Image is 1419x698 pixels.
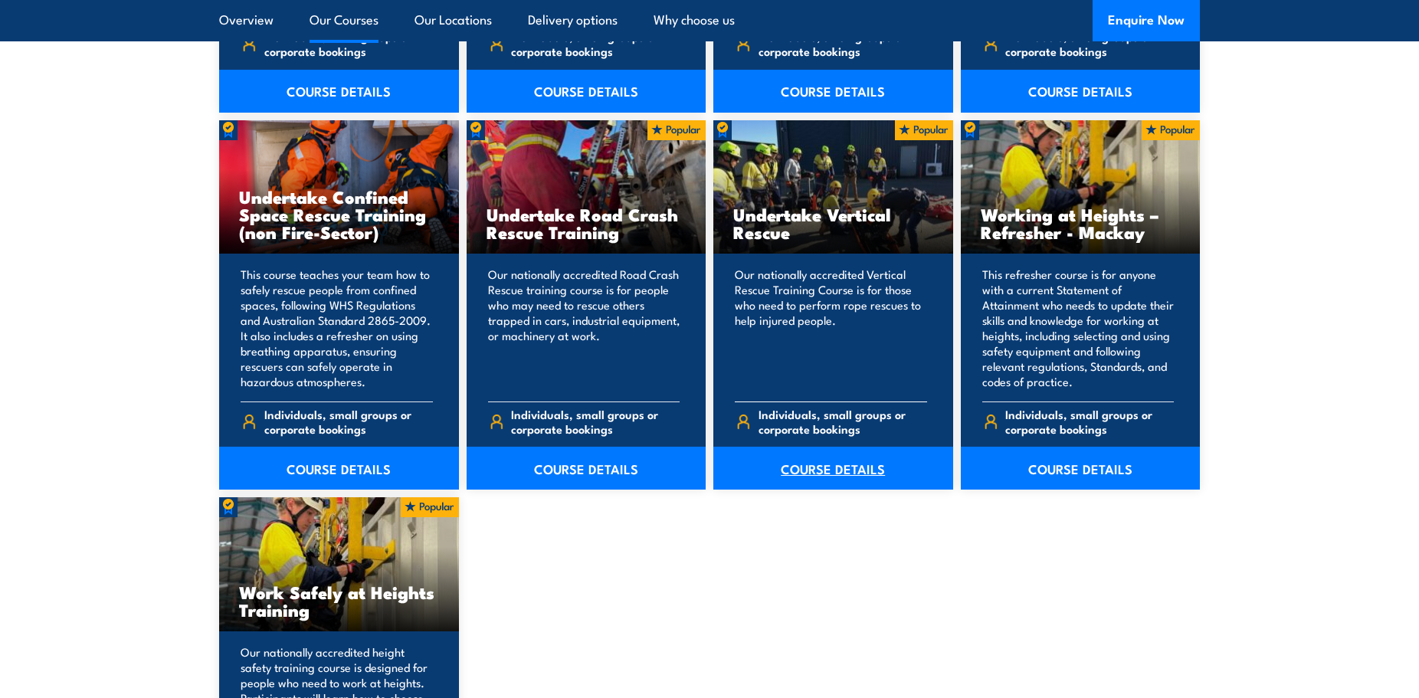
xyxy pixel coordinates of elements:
[1005,29,1174,58] span: Individuals, small groups or corporate bookings
[982,267,1175,389] p: This refresher course is for anyone with a current Statement of Attainment who needs to update th...
[239,583,439,618] h3: Work Safely at Heights Training
[219,70,459,113] a: COURSE DETAILS
[713,70,953,113] a: COURSE DETAILS
[511,29,680,58] span: Individuals, small groups or corporate bookings
[219,447,459,490] a: COURSE DETAILS
[488,267,680,389] p: Our nationally accredited Road Crash Rescue training course is for people who may need to rescue ...
[487,205,687,241] h3: Undertake Road Crash Rescue Training
[239,188,439,241] h3: Undertake Confined Space Rescue Training (non Fire-Sector)
[961,70,1201,113] a: COURSE DETAILS
[981,205,1181,241] h3: Working at Heights – Refresher - Mackay
[241,267,433,389] p: This course teaches your team how to safely rescue people from confined spaces, following WHS Reg...
[511,407,680,436] span: Individuals, small groups or corporate bookings
[733,205,933,241] h3: Undertake Vertical Rescue
[264,407,433,436] span: Individuals, small groups or corporate bookings
[759,407,927,436] span: Individuals, small groups or corporate bookings
[713,447,953,490] a: COURSE DETAILS
[759,29,927,58] span: Individuals, small groups or corporate bookings
[467,70,706,113] a: COURSE DETAILS
[961,447,1201,490] a: COURSE DETAILS
[735,267,927,389] p: Our nationally accredited Vertical Rescue Training Course is for those who need to perform rope r...
[1005,407,1174,436] span: Individuals, small groups or corporate bookings
[264,29,433,58] span: Individuals, small groups or corporate bookings
[467,447,706,490] a: COURSE DETAILS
